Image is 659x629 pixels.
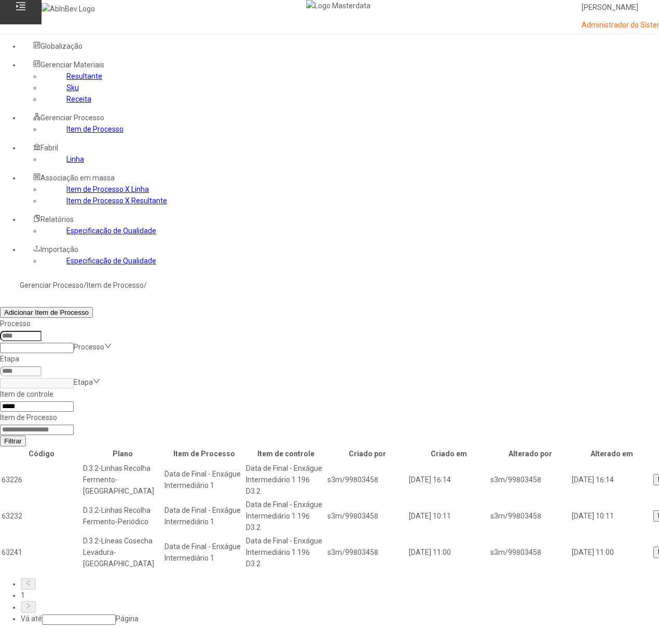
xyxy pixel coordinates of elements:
[40,245,78,254] span: Importação
[327,498,407,534] td: s3m/99803458
[20,281,84,289] a: Gerenciar Processo
[571,462,652,497] td: [DATE] 16:14
[490,498,570,534] td: s3m/99803458
[40,42,83,50] span: Globalização
[408,462,489,497] td: [DATE] 16:14
[83,535,163,570] td: D.3.2-Líneas Cosecha Levadura-[GEOGRAPHIC_DATA]
[164,535,244,570] td: Data de Final - Enxágue Intermediário 1
[66,185,149,193] a: Item de Processo X Linha
[40,144,58,152] span: Fabril
[21,591,25,599] a: 1
[327,462,407,497] td: s3m/99803458
[490,448,570,460] th: Alterado por
[327,448,407,460] th: Criado por
[74,378,93,386] nz-select-placeholder: Etapa
[245,535,326,570] td: Data de Final - Enxágue Intermediário 1 196 D3.2
[245,448,326,460] th: Item de controle
[4,437,22,445] span: Filtrar
[83,462,163,497] td: D.3.2-Linhas Recolha Fermento-[GEOGRAPHIC_DATA]
[74,343,104,351] nz-select-placeholder: Processo
[66,72,102,80] a: Resultante
[164,462,244,497] td: Data de Final - Enxágue Intermediário 1
[66,125,123,133] a: Item de Processo
[40,215,74,223] span: Relatórios
[164,498,244,534] td: Data de Final - Enxágue Intermediário 1
[408,498,489,534] td: [DATE] 10:11
[66,95,91,103] a: Receita
[408,448,489,460] th: Criado em
[327,535,407,570] td: s3m/99803458
[1,462,81,497] td: 63226
[571,535,652,570] td: [DATE] 11:00
[1,535,81,570] td: 63241
[4,309,89,316] span: Adicionar Item de Processo
[571,448,652,460] th: Alterado em
[408,535,489,570] td: [DATE] 11:00
[490,535,570,570] td: s3m/99803458
[490,462,570,497] td: s3m/99803458
[84,281,87,289] nz-breadcrumb-separator: /
[245,462,326,497] td: Data de Final - Enxágue Intermediário 1 196 D3.2
[66,227,156,235] a: Especificação de Qualidade
[87,281,144,289] a: Item de Processo
[571,498,652,534] td: [DATE] 10:11
[83,448,163,460] th: Plano
[164,448,244,460] th: Item de Processo
[1,448,81,460] th: Código
[40,114,104,122] span: Gerenciar Processo
[40,174,115,182] span: Associação em massa
[66,83,79,92] a: Sku
[40,61,104,69] span: Gerenciar Materiais
[66,197,167,205] a: Item de Processo X Resultante
[245,498,326,534] td: Data de Final - Enxágue Intermediário 1 196 D3.2
[42,3,95,15] img: AbInBev Logo
[66,155,84,163] a: Linha
[83,498,163,534] td: D.3.2-Linhas Recolha Fermento-Periódico
[1,498,81,534] td: 63232
[66,257,156,265] a: Especificação de Qualidade
[144,281,147,289] nz-breadcrumb-separator: /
